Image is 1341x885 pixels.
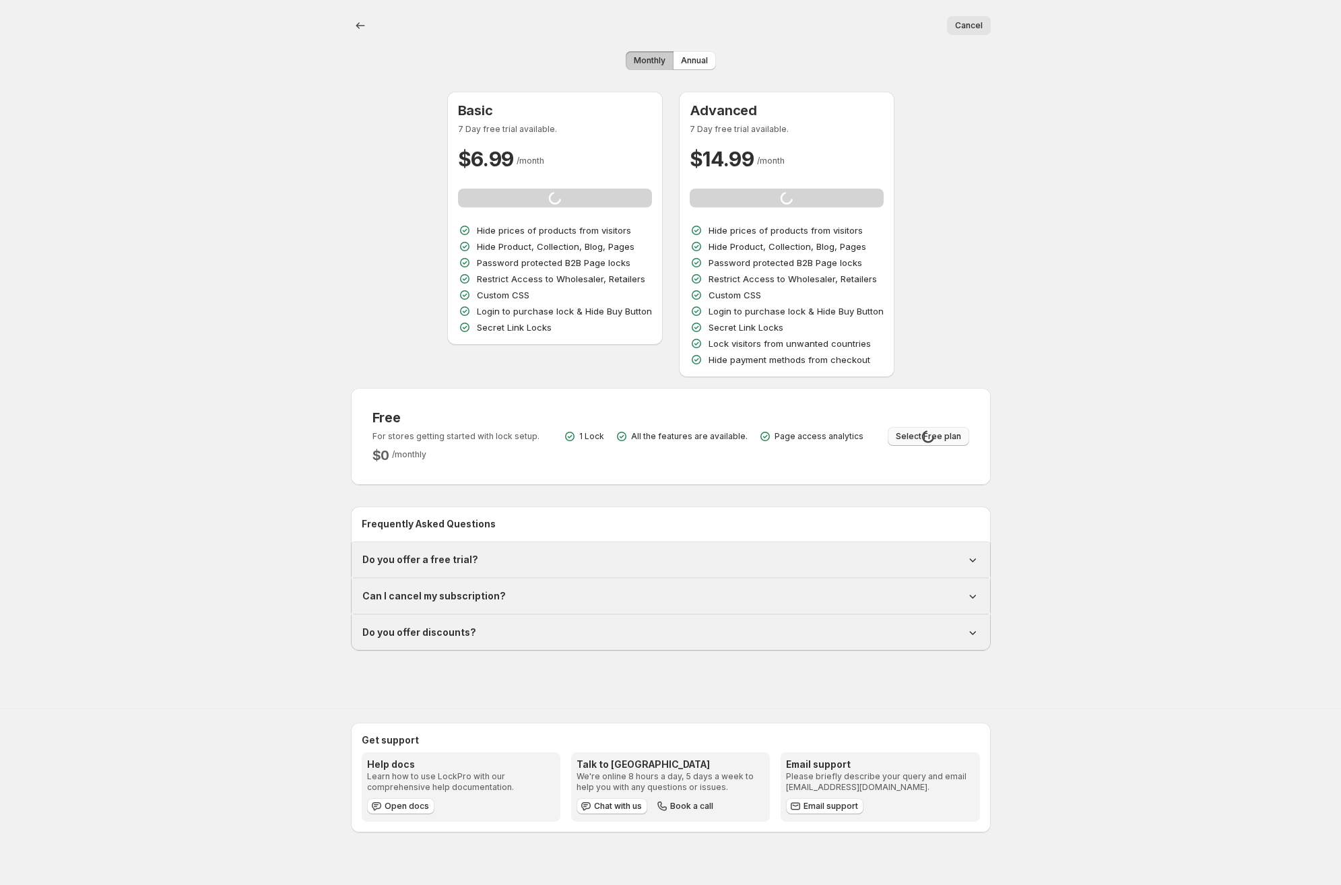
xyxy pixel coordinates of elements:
h2: $ 0 [372,447,390,463]
h3: Free [372,409,539,426]
a: Email support [786,798,863,814]
button: Book a call [653,798,719,814]
span: / month [757,156,785,166]
button: Cancel [947,16,991,35]
h1: Do you offer a free trial? [362,553,478,566]
p: Please briefly describe your query and email [EMAIL_ADDRESS][DOMAIN_NAME]. [786,771,974,793]
h3: Talk to [GEOGRAPHIC_DATA] [577,758,764,771]
p: 7 Day free trial available. [458,124,652,135]
button: back [351,16,370,35]
p: Secret Link Locks [477,321,552,334]
button: Chat with us [577,798,647,814]
p: Hide Product, Collection, Blog, Pages [477,240,634,253]
p: Login to purchase lock & Hide Buy Button [477,304,652,318]
a: Open docs [367,798,434,814]
span: Annual [681,55,708,66]
span: Book a call [670,801,713,812]
span: Chat with us [594,801,642,812]
p: Custom CSS [477,288,529,302]
h2: Frequently Asked Questions [362,517,980,531]
p: All the features are available. [631,431,748,442]
p: Restrict Access to Wholesaler, Retailers [709,272,877,286]
p: Secret Link Locks [709,321,783,334]
h2: $ 6.99 [458,145,515,172]
p: Password protected B2B Page locks [709,256,862,269]
p: 7 Day free trial available. [690,124,884,135]
p: Page access analytics [775,431,863,442]
p: Hide prices of products from visitors [477,224,631,237]
p: Hide Product, Collection, Blog, Pages [709,240,866,253]
h2: $ 14.99 [690,145,754,172]
button: Monthly [626,51,674,70]
p: Login to purchase lock & Hide Buy Button [709,304,884,318]
h3: Advanced [690,102,884,119]
p: Learn how to use LockPro with our comprehensive help documentation. [367,771,555,793]
p: Custom CSS [709,288,761,302]
h3: Help docs [367,758,555,771]
h3: Email support [786,758,974,771]
p: Hide prices of products from visitors [709,224,863,237]
p: Password protected B2B Page locks [477,256,630,269]
span: / month [517,156,544,166]
span: Monthly [634,55,665,66]
span: / monthly [392,449,426,459]
p: 1 Lock [579,431,604,442]
p: For stores getting started with lock setup. [372,431,539,442]
button: Annual [673,51,716,70]
h1: Do you offer discounts? [362,626,476,639]
h1: Can I cancel my subscription? [362,589,506,603]
span: Open docs [385,801,429,812]
p: Hide payment methods from checkout [709,353,870,366]
h2: Get support [362,733,980,747]
p: Lock visitors from unwanted countries [709,337,871,350]
p: Restrict Access to Wholesaler, Retailers [477,272,645,286]
span: Cancel [955,20,983,31]
h3: Basic [458,102,652,119]
span: Email support [804,801,858,812]
p: We're online 8 hours a day, 5 days a week to help you with any questions or issues. [577,771,764,793]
